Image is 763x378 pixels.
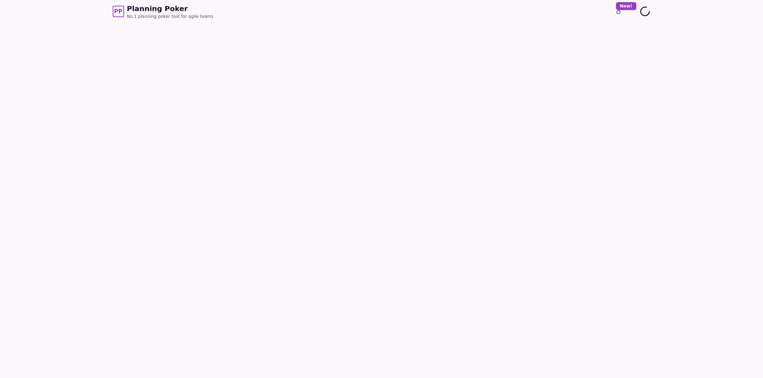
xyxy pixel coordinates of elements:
span: No.1 planning poker tool for agile teams [127,14,214,19]
span: Planning Poker [127,4,214,14]
a: PPPlanning PokerNo.1 planning poker tool for agile teams [113,4,214,19]
div: New! [616,2,636,10]
button: New! [612,5,625,18]
span: PP [114,7,122,16]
